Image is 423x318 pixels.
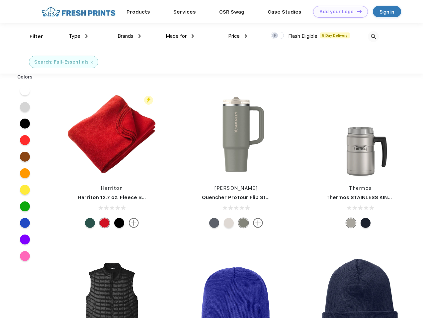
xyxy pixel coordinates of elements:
img: DT [357,10,362,13]
div: Colors [12,74,38,80]
span: Type [69,33,80,39]
span: Made for [166,33,187,39]
span: Price [228,33,240,39]
a: [PERSON_NAME] [214,185,258,191]
div: Rose Quartz [224,218,234,228]
a: Quencher ProTour Flip Straw Tumbler 30 oz [202,194,312,200]
img: dropdown.png [138,34,141,38]
img: fo%20logo%202.webp [40,6,118,18]
img: dropdown.png [192,34,194,38]
div: Hunter [85,218,95,228]
div: Matte Stainless Steel [346,218,356,228]
div: Twilight [209,218,219,228]
img: func=resize&h=266 [68,90,156,178]
div: Sage Gray [238,218,248,228]
img: more.svg [253,218,263,228]
span: 5 Day Delivery [320,32,350,38]
a: Sign in [373,6,401,17]
div: Search: Fall-Essentials [34,59,89,66]
img: func=resize&h=266 [316,90,405,178]
img: desktop_search.svg [368,31,379,42]
img: dropdown.png [85,34,88,38]
div: Black [114,218,124,228]
div: Midnight Blue [361,218,371,228]
div: Filter [30,33,43,40]
a: Thermos [349,185,372,191]
a: Harriton 12.7 oz. Fleece Blanket [78,194,158,200]
div: Red [100,218,110,228]
img: flash_active_toggle.svg [144,96,153,105]
img: func=resize&h=266 [192,90,280,178]
div: Add your Logo [319,9,354,15]
img: filter_cancel.svg [91,61,93,64]
a: Products [127,9,150,15]
span: Brands [118,33,133,39]
img: more.svg [129,218,139,228]
div: Sign in [380,8,394,16]
a: Harriton [101,185,123,191]
img: dropdown.png [245,34,247,38]
span: Flash Eligible [288,33,317,39]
